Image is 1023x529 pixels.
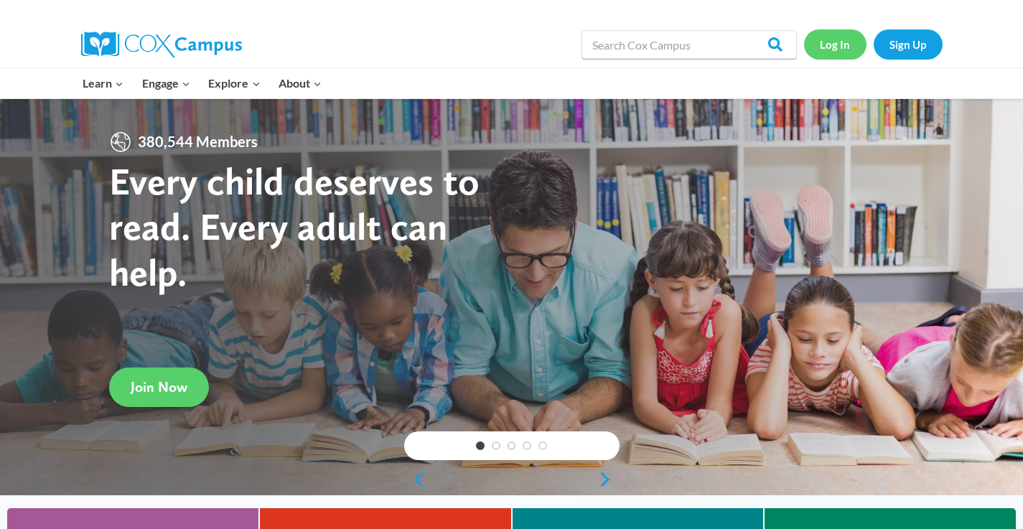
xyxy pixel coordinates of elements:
[74,68,331,98] nav: Primary Navigation
[804,29,943,59] nav: Secondary Navigation
[804,29,866,59] a: Log In
[269,68,331,98] button: Child menu of About
[523,441,531,450] a: 4
[874,29,943,59] a: Sign Up
[581,30,797,59] input: Search Cox Campus
[81,32,242,57] img: Cox Campus
[404,465,620,494] div: content slider buttons
[109,368,209,407] a: Join Now
[492,441,500,450] a: 2
[476,441,485,450] a: 1
[508,441,516,450] a: 3
[598,471,620,488] a: next
[132,131,263,154] span: 380,544 Members
[109,158,480,295] strong: Every child deserves to read. Every adult can help.
[74,68,134,98] button: Child menu of Learn
[538,441,547,450] a: 5
[131,379,187,396] span: Join Now
[200,68,270,98] button: Child menu of Explore
[404,471,426,488] a: previous
[133,68,200,98] button: Child menu of Engage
